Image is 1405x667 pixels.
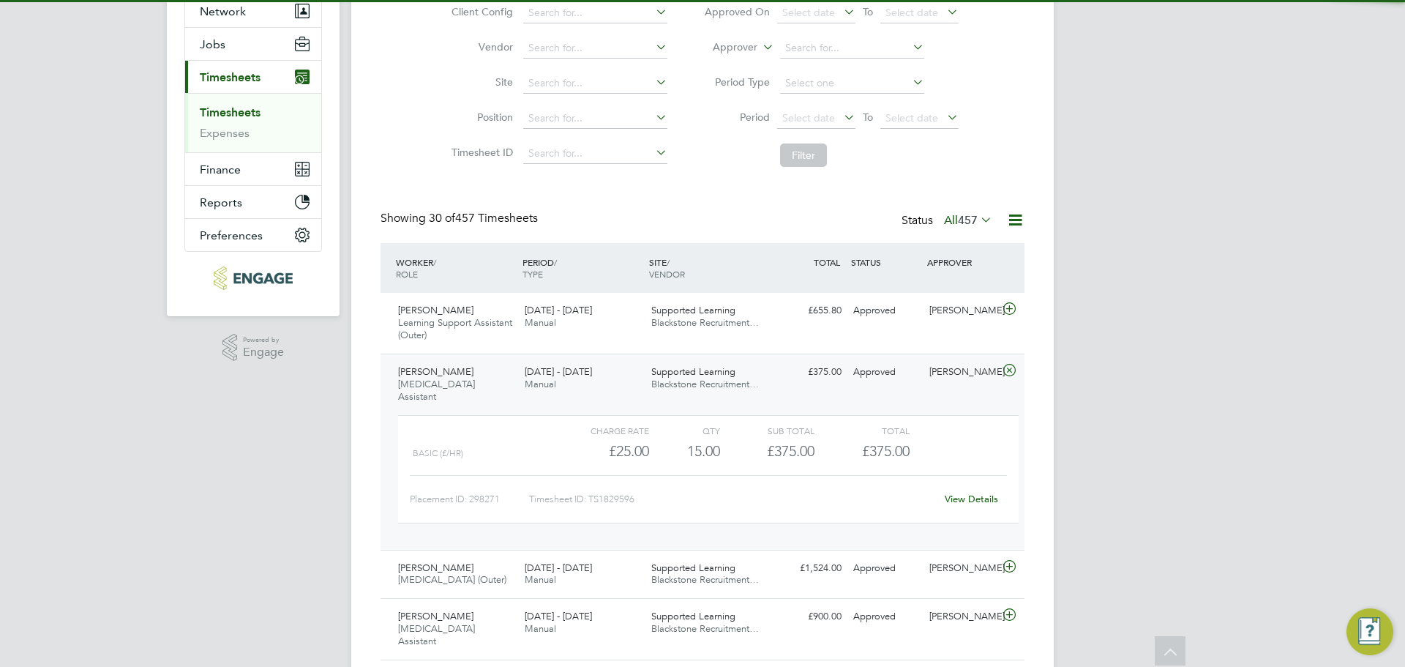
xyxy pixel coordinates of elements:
[525,573,556,586] span: Manual
[649,422,720,439] div: QTY
[771,360,847,384] div: £375.00
[398,378,475,403] span: [MEDICAL_DATA] Assistant
[185,93,321,152] div: Timesheets
[651,378,759,390] span: Blackstone Recruitment…
[814,256,840,268] span: TOTAL
[398,573,506,586] span: [MEDICAL_DATA] (Outer)
[523,73,667,94] input: Search for...
[649,439,720,463] div: 15.00
[885,111,938,124] span: Select date
[522,268,543,280] span: TYPE
[200,4,246,18] span: Network
[944,213,992,228] label: All
[958,213,978,228] span: 457
[398,622,475,647] span: [MEDICAL_DATA] Assistant
[396,268,418,280] span: ROLE
[523,38,667,59] input: Search for...
[780,144,827,167] button: Filter
[243,346,284,359] span: Engage
[780,73,924,94] input: Select one
[429,211,455,226] span: 30 of
[771,556,847,581] div: £1,524.00
[649,268,685,280] span: VENDOR
[704,111,770,124] label: Period
[720,422,814,439] div: Sub Total
[447,111,513,124] label: Position
[771,605,847,629] div: £900.00
[200,105,261,119] a: Timesheets
[782,111,835,124] span: Select date
[525,562,592,574] span: [DATE] - [DATE]
[692,40,757,55] label: Approver
[525,622,556,635] span: Manual
[398,562,473,574] span: [PERSON_NAME]
[847,605,923,629] div: Approved
[923,556,1000,581] div: [PERSON_NAME]
[923,299,1000,323] div: [PERSON_NAME]
[525,316,556,329] span: Manual
[651,573,759,586] span: Blackstone Recruitment…
[413,448,463,458] span: Basic (£/HR)
[398,365,473,378] span: [PERSON_NAME]
[651,316,759,329] span: Blackstone Recruitment…
[523,144,667,164] input: Search for...
[720,439,814,463] div: £375.00
[200,163,241,176] span: Finance
[185,61,321,93] button: Timesheets
[847,249,923,275] div: STATUS
[651,610,735,622] span: Supported Learning
[923,360,1000,384] div: [PERSON_NAME]
[862,442,910,460] span: £375.00
[771,299,847,323] div: £655.80
[200,37,225,51] span: Jobs
[392,249,519,287] div: WORKER
[184,267,322,290] a: Go to home page
[429,211,538,226] span: 457 Timesheets
[645,249,772,287] div: SITE
[651,622,759,635] span: Blackstone Recruitment…
[923,249,1000,275] div: APPROVER
[667,256,670,268] span: /
[1346,608,1393,655] button: Engage Resource Center
[447,40,513,53] label: Vendor
[398,316,512,341] span: Learning Support Assistant (Outer)
[704,5,770,18] label: Approved On
[923,605,1000,629] div: [PERSON_NAME]
[651,365,735,378] span: Supported Learning
[222,334,285,362] a: Powered byEngage
[554,256,557,268] span: /
[651,304,735,316] span: Supported Learning
[651,562,735,574] span: Supported Learning
[523,3,667,23] input: Search for...
[381,211,541,226] div: Showing
[185,153,321,185] button: Finance
[704,75,770,89] label: Period Type
[185,219,321,251] button: Preferences
[945,493,998,505] a: View Details
[885,6,938,19] span: Select date
[858,108,877,127] span: To
[555,422,649,439] div: Charge rate
[185,28,321,60] button: Jobs
[447,146,513,159] label: Timesheet ID
[902,211,995,231] div: Status
[555,439,649,463] div: £25.00
[185,186,321,218] button: Reports
[780,38,924,59] input: Search for...
[847,360,923,384] div: Approved
[243,334,284,346] span: Powered by
[858,2,877,21] span: To
[200,228,263,242] span: Preferences
[433,256,436,268] span: /
[410,488,529,511] div: Placement ID: 298271
[525,378,556,390] span: Manual
[525,365,592,378] span: [DATE] - [DATE]
[398,304,473,316] span: [PERSON_NAME]
[398,610,473,622] span: [PERSON_NAME]
[447,5,513,18] label: Client Config
[200,126,250,140] a: Expenses
[447,75,513,89] label: Site
[214,267,292,290] img: blackstonerecruitment-logo-retina.png
[525,304,592,316] span: [DATE] - [DATE]
[519,249,645,287] div: PERIOD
